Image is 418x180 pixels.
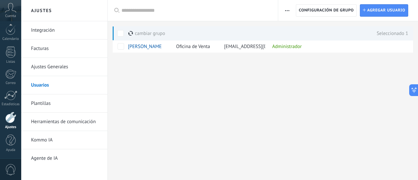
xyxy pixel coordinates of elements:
[31,113,101,131] a: Herramientas de comunicación
[360,4,408,17] a: Agregar usuario
[269,40,313,53] div: Administrador
[21,58,107,76] li: Ajustes Generales
[1,37,20,41] div: Calendario
[173,40,217,53] div: Oficina de Venta
[224,43,298,50] span: [EMAIL_ADDRESS][DOMAIN_NAME]
[31,94,101,113] a: Plantillas
[31,21,101,40] a: Integración
[128,43,206,50] span: felipe de jesus
[31,40,101,58] a: Facturas
[21,94,107,113] li: Plantillas
[1,60,20,64] div: Listas
[31,58,101,76] a: Ajustes Generales
[176,43,210,50] span: Oficina de Venta
[299,5,354,16] span: Configuración de grupo
[282,4,292,17] button: Más
[296,4,357,17] button: Configuración de grupo
[31,76,101,94] a: Usuarios
[31,131,101,149] a: Kommo IA
[370,26,408,41] div: Seleccionado 1
[21,131,107,149] li: Kommo IA
[128,26,165,41] div: cambiar grupo
[21,113,107,131] li: Herramientas de comunicación
[21,21,107,40] li: Integración
[1,81,20,85] div: Correo
[1,125,20,129] div: Ajustes
[367,5,405,16] span: Agregar usuario
[31,149,101,168] a: Agente de IA
[1,148,20,152] div: Ayuda
[21,40,107,58] li: Facturas
[21,76,107,94] li: Usuarios
[1,102,20,106] div: Estadísticas
[5,14,16,18] span: Cuenta
[21,149,107,167] li: Agente de IA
